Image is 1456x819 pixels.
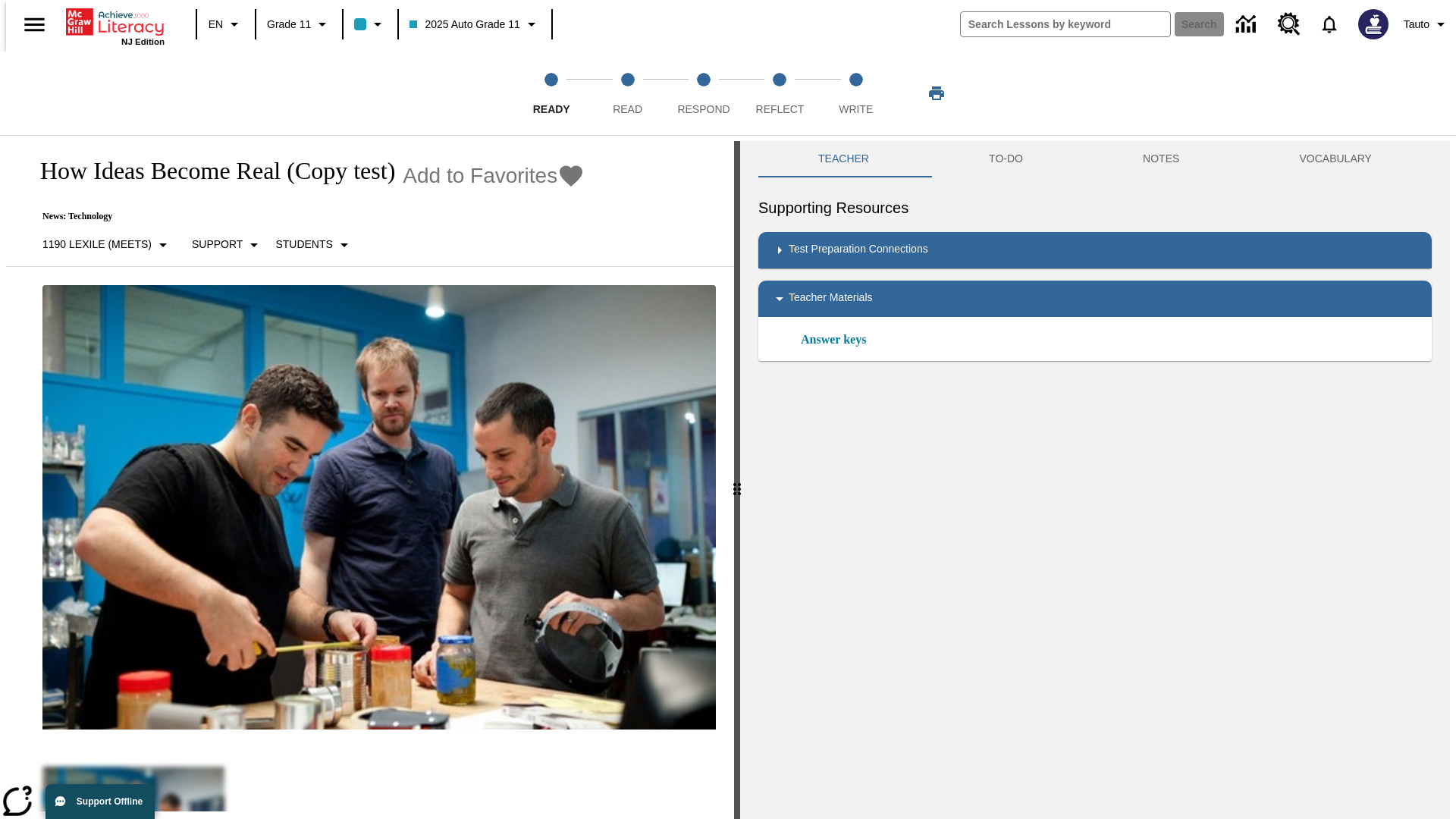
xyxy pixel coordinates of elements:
button: Select Student [269,231,359,259]
button: Respond step 3 of 5 [660,52,748,135]
button: Profile/Settings [1398,11,1456,38]
span: Ready [533,103,570,115]
button: Reflect step 4 of 5 [736,52,824,135]
span: NJ Edition [121,37,165,46]
button: VOCABULARY [1239,141,1432,177]
div: reading [6,141,734,811]
span: 2025 Auto Grade 11 [409,17,519,33]
div: Press Enter or Spacebar and then press right and left arrow keys to move the slider [734,141,740,819]
button: Scaffolds, Support [186,231,269,259]
a: Data Center [1227,4,1269,45]
div: Home [66,5,165,46]
p: Support [192,237,243,253]
button: Read step 2 of 5 [583,52,671,135]
img: Quirky founder Ben Kaufman tests a new product with co-worker Gaz Brown and product inventor Jon ... [42,285,716,730]
button: Grade: Grade 11, Select a grade [261,11,337,38]
span: Write [839,103,873,115]
span: Support Offline [77,796,143,807]
button: Teacher [758,141,929,177]
button: NOTES [1083,141,1239,177]
button: Write step 5 of 5 [812,52,900,135]
a: Resource Center, Will open in new tab [1269,4,1310,45]
span: Tauto [1404,17,1429,33]
span: Read [613,103,642,115]
button: Select a new avatar [1349,5,1398,44]
button: Class color is light blue. Change class color [348,11,393,38]
span: Reflect [756,103,805,115]
img: Avatar [1358,9,1389,39]
button: Select Lexile, 1190 Lexile (Meets) [36,231,178,259]
p: 1190 Lexile (Meets) [42,237,152,253]
div: Instructional Panel Tabs [758,141,1432,177]
div: Teacher Materials [758,281,1432,317]
button: Support Offline [45,784,155,819]
button: Add to Favorites - How Ideas Become Real (Copy test) [403,162,585,189]
span: EN [209,17,223,33]
button: Language: EN, Select a language [202,11,250,38]
button: Class: 2025 Auto Grade 11, Select your class [403,11,546,38]
button: Print [912,80,961,107]
input: search field [961,12,1170,36]
div: activity [740,141,1450,819]
span: Add to Favorites [403,164,557,188]
span: Respond [677,103,730,115]
h6: Supporting Resources [758,196,1432,220]
div: Test Preparation Connections [758,232,1432,268]
p: News: Technology [24,211,585,222]
a: Notifications [1310,5,1349,44]
p: Students [275,237,332,253]
button: Ready step 1 of 5 [507,52,595,135]
p: Teacher Materials [789,290,873,308]
a: Answer keys, Will open in new browser window or tab [801,331,866,349]
h1: How Ideas Become Real (Copy test) [24,157,395,185]
button: Open side menu [12,2,57,47]
span: Grade 11 [267,17,311,33]
button: TO-DO [929,141,1083,177]
p: Test Preparation Connections [789,241,928,259]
